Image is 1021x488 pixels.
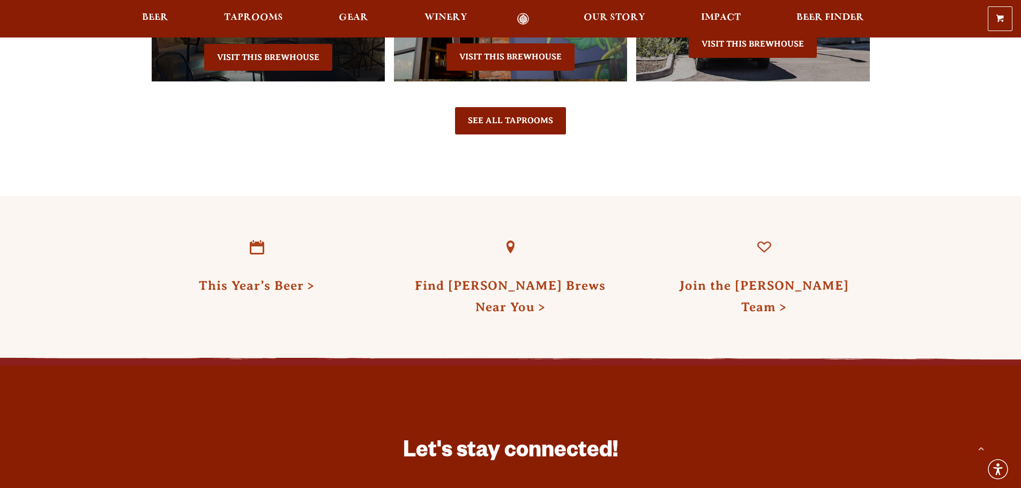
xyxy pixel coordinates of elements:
[332,13,375,25] a: Gear
[199,279,315,292] a: This Year’s Beer
[789,13,871,25] a: Beer Finder
[577,13,652,25] a: Our Story
[694,13,748,25] a: Impact
[967,434,994,461] a: Scroll to top
[796,13,864,22] span: Beer Finder
[217,13,290,25] a: Taprooms
[366,437,655,469] h3: Let's stay connected!
[224,13,283,22] span: Taprooms
[486,223,535,272] a: Find Odell Brews Near You
[424,13,467,22] span: Winery
[689,31,817,57] a: Visit the Sloan’s Lake Brewhouse
[503,13,543,25] a: Odell Home
[418,13,474,25] a: Winery
[142,13,168,22] span: Beer
[135,13,175,25] a: Beer
[232,223,281,272] a: This Year’s Beer
[204,44,332,71] a: Visit the Fort Collin's Brewery & Taproom
[584,13,645,22] span: Our Story
[986,457,1010,481] div: Accessibility Menu
[740,223,789,272] a: Join the Odell Team
[415,279,606,314] a: Find [PERSON_NAME] BrewsNear You
[455,107,566,134] a: See All Taprooms
[701,13,741,22] span: Impact
[339,13,368,22] span: Gear
[446,43,575,70] a: Visit the Five Points Brewhouse
[679,279,849,314] a: Join the [PERSON_NAME] Team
